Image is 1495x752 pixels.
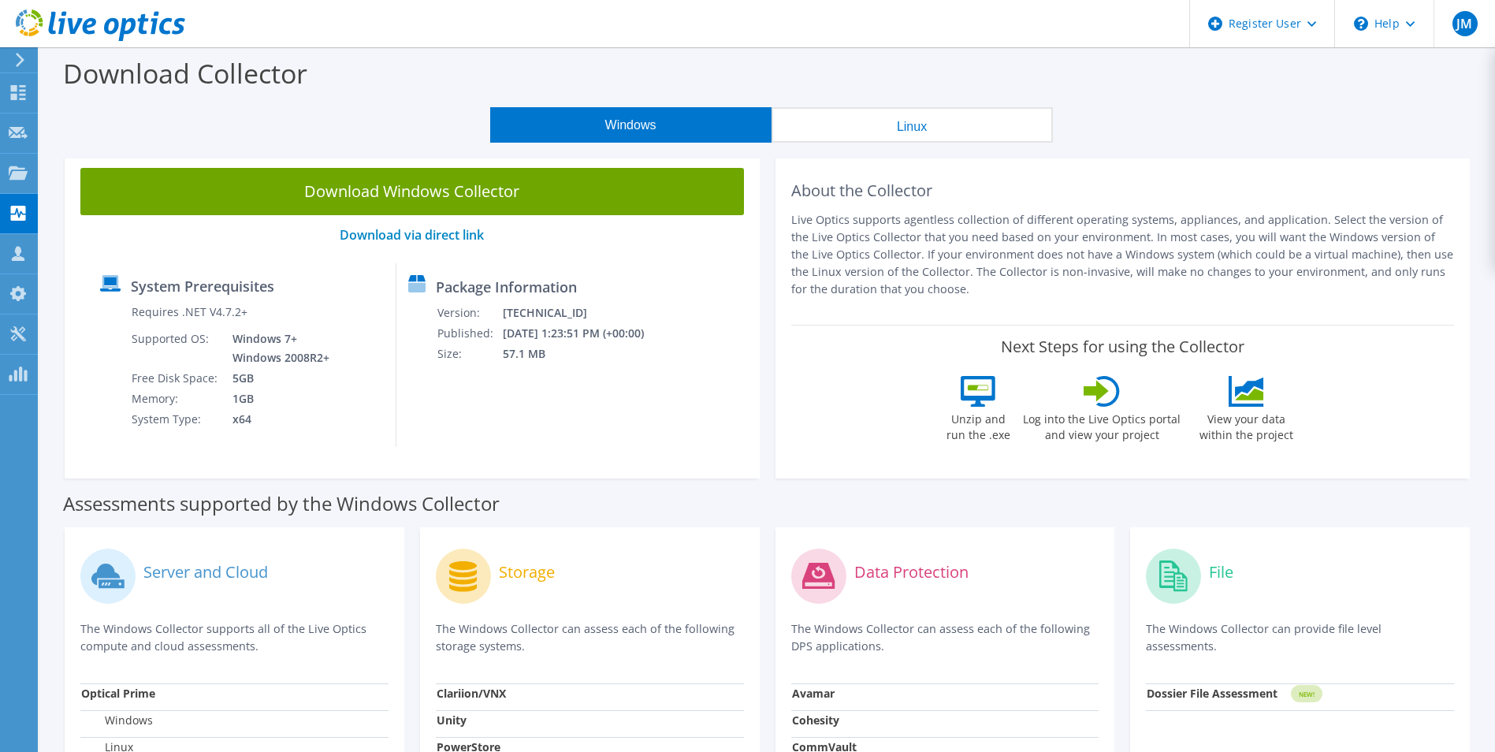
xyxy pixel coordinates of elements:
[1001,337,1244,356] label: Next Steps for using the Collector
[80,620,389,655] p: The Windows Collector supports all of the Live Optics compute and cloud assessments.
[1452,11,1478,36] span: JM
[221,389,333,409] td: 1GB
[221,368,333,389] td: 5GB
[221,409,333,430] td: x64
[791,620,1099,655] p: The Windows Collector can assess each of the following DPS applications.
[437,323,502,344] td: Published:
[854,564,969,580] label: Data Protection
[81,686,155,701] strong: Optical Prime
[1354,17,1368,31] svg: \n
[1147,686,1277,701] strong: Dossier File Assessment
[1209,564,1233,580] label: File
[81,713,153,728] label: Windows
[1299,690,1315,698] tspan: NEW!
[437,344,502,364] td: Size:
[502,303,665,323] td: [TECHNICAL_ID]
[499,564,555,580] label: Storage
[132,304,247,320] label: Requires .NET V4.7.2+
[792,713,839,728] strong: Cohesity
[437,303,502,323] td: Version:
[131,278,274,294] label: System Prerequisites
[131,389,221,409] td: Memory:
[437,713,467,728] strong: Unity
[502,344,665,364] td: 57.1 MB
[942,407,1014,443] label: Unzip and run the .exe
[221,329,333,368] td: Windows 7+ Windows 2008R2+
[791,211,1455,298] p: Live Optics supports agentless collection of different operating systems, appliances, and applica...
[791,181,1455,200] h2: About the Collector
[143,564,268,580] label: Server and Cloud
[131,329,221,368] td: Supported OS:
[490,107,772,143] button: Windows
[436,620,744,655] p: The Windows Collector can assess each of the following storage systems.
[340,226,484,244] a: Download via direct link
[772,107,1053,143] button: Linux
[1146,620,1454,655] p: The Windows Collector can provide file level assessments.
[1022,407,1181,443] label: Log into the Live Optics portal and view your project
[1189,407,1303,443] label: View your data within the project
[63,55,307,91] label: Download Collector
[437,686,506,701] strong: Clariion/VNX
[131,409,221,430] td: System Type:
[80,168,744,215] a: Download Windows Collector
[63,496,500,512] label: Assessments supported by the Windows Collector
[792,686,835,701] strong: Avamar
[436,279,577,295] label: Package Information
[131,368,221,389] td: Free Disk Space:
[502,323,665,344] td: [DATE] 1:23:51 PM (+00:00)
